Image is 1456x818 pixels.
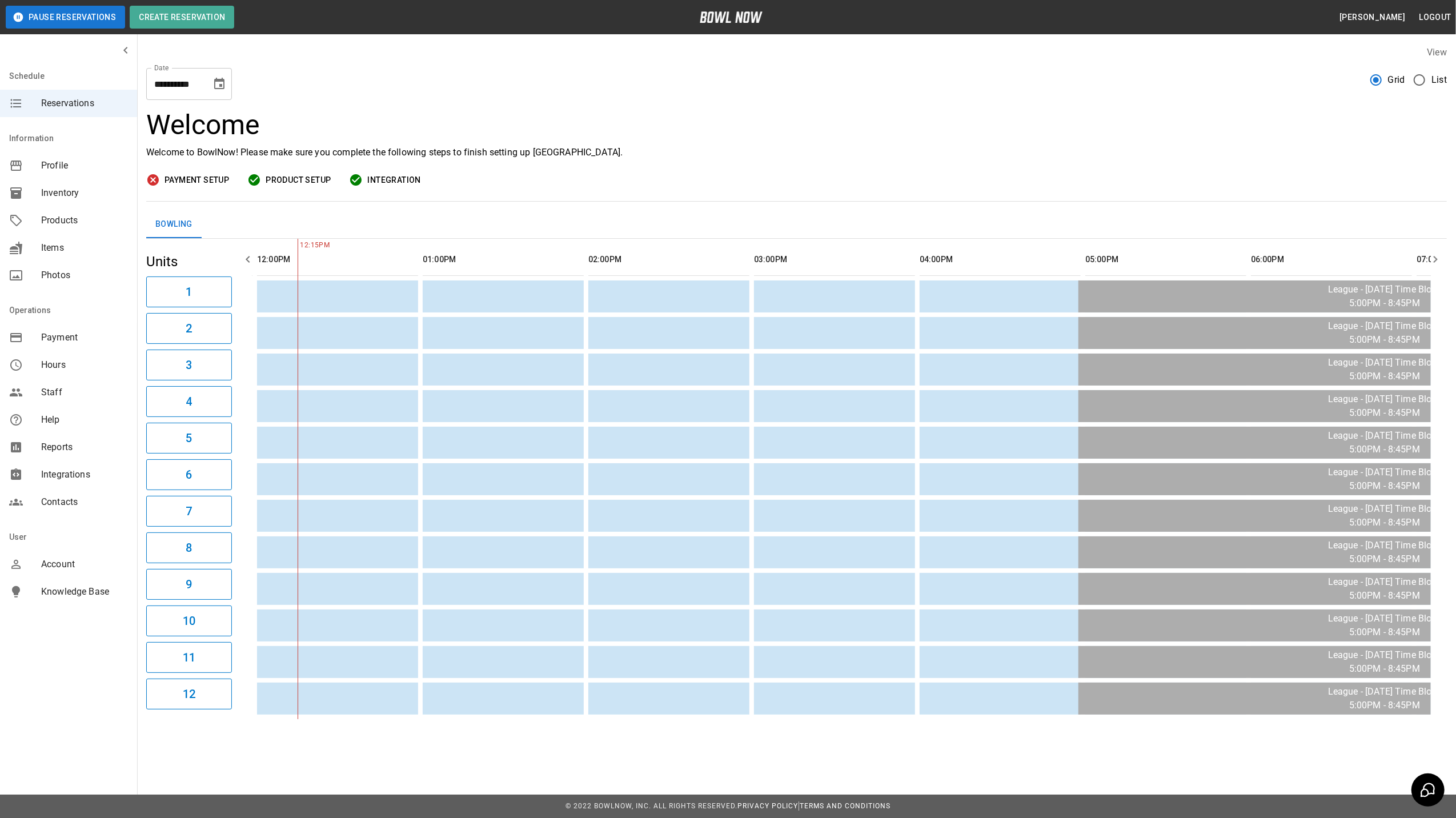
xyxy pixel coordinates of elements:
[41,468,128,482] span: Integrations
[257,243,418,276] th: 12:00PM
[186,429,192,447] h6: 5
[186,502,192,520] h6: 7
[208,73,231,95] button: Choose date, selected date is Sep 8, 2025
[186,539,192,557] h6: 8
[800,802,891,810] a: Terms and Conditions
[700,11,763,23] img: logo
[130,6,234,29] button: Create Reservation
[146,252,232,271] h5: Units
[41,159,128,173] span: Profile
[1427,47,1447,58] label: View
[146,679,232,709] button: 12
[183,612,195,630] h6: 10
[186,575,192,594] h6: 9
[266,173,331,187] span: Product Setup
[146,606,232,636] button: 10
[588,243,749,276] th: 02:00PM
[183,685,195,703] h6: 12
[41,585,128,599] span: Knowledge Base
[41,358,128,372] span: Hours
[183,648,195,667] h6: 11
[41,214,128,227] span: Products
[186,356,192,374] h6: 3
[186,466,192,484] h6: 6
[41,413,128,427] span: Help
[1335,7,1410,28] button: [PERSON_NAME]
[1415,7,1456,28] button: Logout
[146,459,232,490] button: 6
[41,97,128,110] span: Reservations
[186,319,192,338] h6: 2
[41,386,128,399] span: Staff
[6,6,125,29] button: Pause Reservations
[146,313,232,344] button: 2
[146,423,232,454] button: 5
[367,173,420,187] span: Integration
[146,276,232,307] button: 1
[146,386,232,417] button: 4
[146,569,232,600] button: 9
[146,350,232,380] button: 3
[146,496,232,527] button: 7
[41,440,128,454] span: Reports
[41,268,128,282] span: Photos
[165,173,229,187] span: Payment Setup
[41,331,128,344] span: Payment
[1431,73,1447,87] span: List
[1388,73,1405,87] span: Grid
[146,211,1447,238] div: inventory tabs
[146,109,1447,141] h3: Welcome
[186,283,192,301] h6: 1
[565,802,737,810] span: © 2022 BowlNow, Inc. All Rights Reserved.
[146,642,232,673] button: 11
[41,186,128,200] span: Inventory
[423,243,584,276] th: 01:00PM
[146,532,232,563] button: 8
[186,392,192,411] h6: 4
[737,802,798,810] a: Privacy Policy
[298,240,300,251] span: 12:15PM
[146,211,202,238] button: Bowling
[41,241,128,255] span: Items
[41,495,128,509] span: Contacts
[754,243,915,276] th: 03:00PM
[146,146,1447,159] p: Welcome to BowlNow! Please make sure you complete the following steps to finish setting up [GEOGR...
[41,558,128,571] span: Account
